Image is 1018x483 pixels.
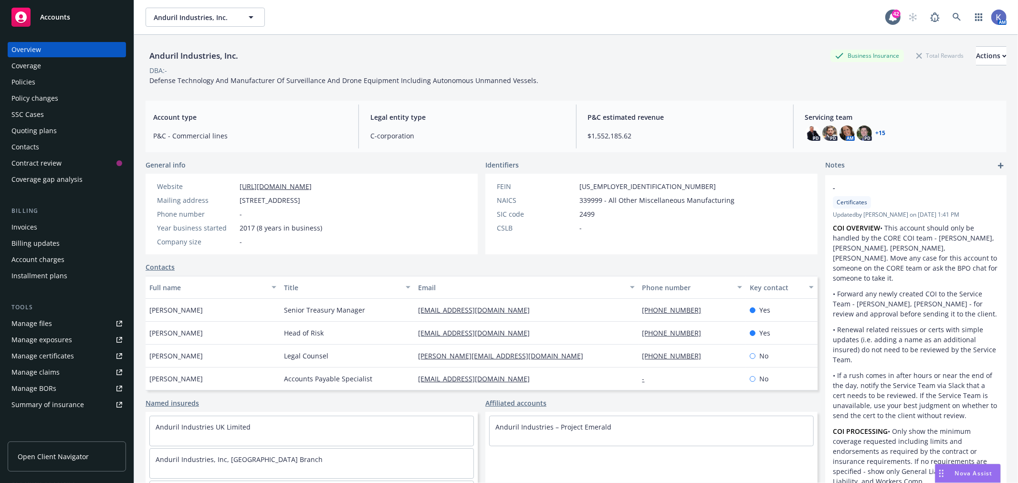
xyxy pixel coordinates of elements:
[146,398,199,408] a: Named insureds
[833,223,880,232] strong: COI OVERVIEW
[8,365,126,380] a: Manage claims
[418,374,537,383] a: [EMAIL_ADDRESS][DOMAIN_NAME]
[418,351,591,360] a: [PERSON_NAME][EMAIL_ADDRESS][DOMAIN_NAME]
[822,126,838,141] img: photo
[495,422,611,431] a: Anduril Industries – Project Emerald
[11,42,41,57] div: Overview
[157,195,236,205] div: Mailing address
[947,8,966,27] a: Search
[11,365,60,380] div: Manage claims
[8,431,126,441] div: Analytics hub
[8,156,126,171] a: Contract review
[11,123,57,138] div: Quoting plans
[149,374,203,384] span: [PERSON_NAME]
[759,351,768,361] span: No
[146,160,186,170] span: General info
[280,276,415,299] button: Title
[642,328,709,337] a: [PHONE_NUMBER]
[146,262,175,272] a: Contacts
[8,236,126,251] a: Billing updates
[588,131,782,141] span: $1,552,185.62
[418,283,624,293] div: Email
[833,210,999,219] span: Updated by [PERSON_NAME] on [DATE] 1:41 PM
[830,50,904,62] div: Business Insurance
[11,332,72,347] div: Manage exposures
[976,46,1007,65] button: Actions
[8,348,126,364] a: Manage certificates
[642,351,709,360] a: [PHONE_NUMBER]
[639,276,746,299] button: Phone number
[11,139,39,155] div: Contacts
[149,305,203,315] span: [PERSON_NAME]
[8,58,126,73] a: Coverage
[903,8,923,27] a: Start snowing
[8,107,126,122] a: SSC Cases
[497,195,576,205] div: NAICS
[485,160,519,170] span: Identifiers
[418,305,537,315] a: [EMAIL_ADDRESS][DOMAIN_NAME]
[156,422,251,431] a: Anduril Industries UK Limited
[8,139,126,155] a: Contacts
[935,464,1001,483] button: Nova Assist
[146,8,265,27] button: Anduril Industries, Inc.
[497,209,576,219] div: SIC code
[284,351,328,361] span: Legal Counsel
[8,220,126,235] a: Invoices
[833,325,999,365] p: • Renewal related reissues or certs with simple updates (i.e. adding a name as an additional insu...
[8,252,126,267] a: Account charges
[153,112,347,122] span: Account type
[11,348,74,364] div: Manage certificates
[418,328,537,337] a: [EMAIL_ADDRESS][DOMAIN_NAME]
[11,74,35,90] div: Policies
[642,305,709,315] a: [PHONE_NUMBER]
[969,8,988,27] a: Switch app
[759,374,768,384] span: No
[579,209,595,219] span: 2499
[11,91,58,106] div: Policy changes
[579,181,716,191] span: [US_EMPLOYER_IDENTIFICATION_NUMBER]
[579,223,582,233] span: -
[746,276,818,299] button: Key contact
[833,370,999,420] p: • If a rush comes in after hours or near the end of the day, notify the Service Team via Slack th...
[833,427,888,436] strong: COI PROCESSING
[8,397,126,412] a: Summary of insurance
[840,126,855,141] img: photo
[157,181,236,191] div: Website
[11,381,56,396] div: Manage BORs
[8,268,126,283] a: Installment plans
[497,223,576,233] div: CSLB
[149,351,203,361] span: [PERSON_NAME]
[759,328,770,338] span: Yes
[146,276,280,299] button: Full name
[11,172,83,187] div: Coverage gap analysis
[157,237,236,247] div: Company size
[414,276,638,299] button: Email
[18,451,89,462] span: Open Client Navigator
[805,126,820,141] img: photo
[11,58,41,73] div: Coverage
[805,112,999,122] span: Servicing team
[485,398,546,408] a: Affiliated accounts
[8,4,126,31] a: Accounts
[497,181,576,191] div: FEIN
[8,381,126,396] a: Manage BORs
[240,237,242,247] span: -
[154,12,236,22] span: Anduril Industries, Inc.
[837,198,867,207] span: Certificates
[146,50,242,62] div: Anduril Industries, Inc.
[149,328,203,338] span: [PERSON_NAME]
[588,112,782,122] span: P&C estimated revenue
[925,8,945,27] a: Report a Bug
[11,397,84,412] div: Summary of insurance
[876,130,886,136] a: +15
[8,74,126,90] a: Policies
[284,283,400,293] div: Title
[156,455,323,464] a: Anduril Industries, Inc, [GEOGRAPHIC_DATA] Branch
[370,112,564,122] span: Legal entity type
[40,13,70,21] span: Accounts
[8,332,126,347] a: Manage exposures
[8,123,126,138] a: Quoting plans
[642,374,652,383] a: -
[149,283,266,293] div: Full name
